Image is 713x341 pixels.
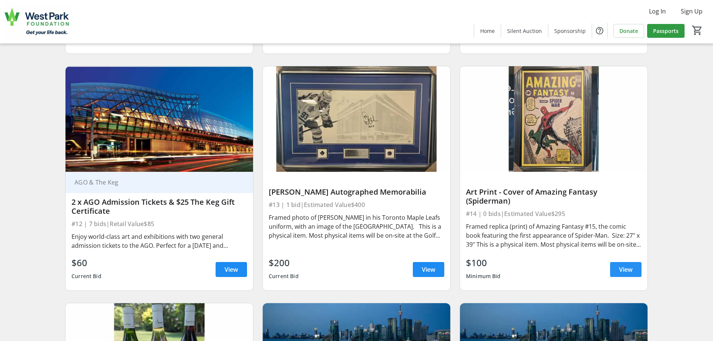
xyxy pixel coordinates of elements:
[71,198,247,216] div: 2 x AGO Admission Tickets & $25 The Keg Gift Certificate
[619,27,638,35] span: Donate
[466,208,642,219] div: #14 | 0 bids | Estimated Value $295
[71,179,238,186] div: AGO & The Keg
[460,66,648,172] img: Art Print - Cover of Amazing Fantasy (Spiderman)
[507,27,542,35] span: Silent Auction
[71,232,247,250] div: Enjoy world-class art and exhibitions with two general admission tickets to the AGO. Perfect for ...
[610,262,642,277] a: View
[681,7,703,16] span: Sign Up
[466,256,501,270] div: $100
[466,188,642,205] div: Art Print - Cover of Amazing Fantasy (Spiderman)
[71,270,101,283] div: Current Bid
[643,5,672,17] button: Log In
[619,265,633,274] span: View
[554,27,586,35] span: Sponsorship
[269,270,299,283] div: Current Bid
[71,219,247,229] div: #12 | 7 bids | Retail Value $85
[691,24,704,37] button: Cart
[466,222,642,249] div: Framed replica (print) of Amazing Fantasy #15, the comic book featuring the first appearance of S...
[649,7,666,16] span: Log In
[225,265,238,274] span: View
[613,24,644,38] a: Donate
[480,27,495,35] span: Home
[592,23,607,38] button: Help
[65,66,253,172] img: 2 x AGO Admission Tickets & $25 The Keg Gift Certificate
[413,262,444,277] a: View
[675,5,709,17] button: Sign Up
[548,24,592,38] a: Sponsorship
[653,27,679,35] span: Passports
[216,262,247,277] a: View
[269,256,299,270] div: $200
[501,24,548,38] a: Silent Auction
[466,270,501,283] div: Minimum Bid
[263,66,450,172] img: Doug Gilmour Autographed Memorabilia
[647,24,685,38] a: Passports
[269,213,444,240] div: Framed photo of [PERSON_NAME] in his Toronto Maple Leafs uniform, with an image of the [GEOGRAPHI...
[422,265,435,274] span: View
[474,24,501,38] a: Home
[269,200,444,210] div: #13 | 1 bid | Estimated Value $400
[269,188,444,197] div: [PERSON_NAME] Autographed Memorabilia
[4,3,71,40] img: West Park Healthcare Centre Foundation's Logo
[71,256,101,270] div: $60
